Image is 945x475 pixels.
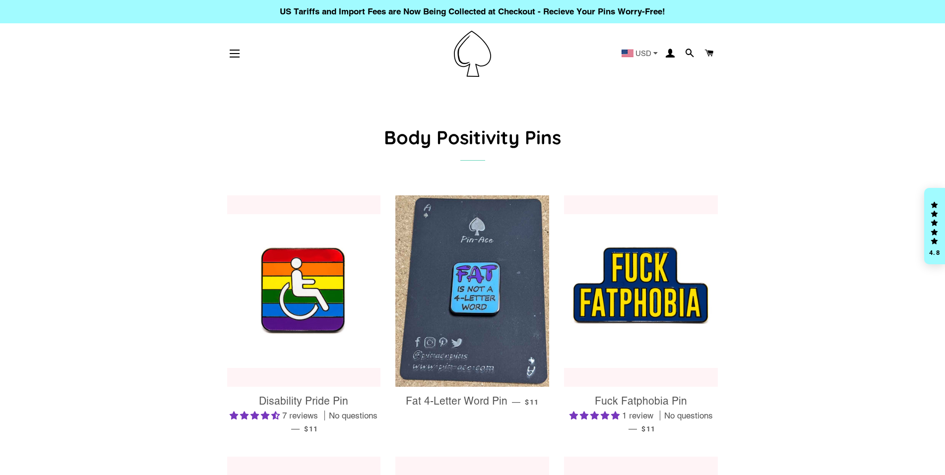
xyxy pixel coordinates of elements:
a: Fat 4-Letter Word Pin — $11 [395,387,549,416]
span: 7 reviews [282,411,318,420]
a: Disability Pride Pin 4.57 stars 7 reviews No questions — $11 [227,387,381,442]
span: — [512,397,520,407]
span: Fuck Fatphobia Pin [595,395,687,407]
span: USD [635,50,651,57]
span: 4.57 stars [230,411,282,420]
div: Click to open Judge.me floating reviews tab [924,188,945,264]
div: 4.8 [929,249,941,256]
span: — [629,423,637,433]
a: Fuck Fatphobia Pin 5.00 stars 1 review No questions — $11 [564,387,718,442]
span: No questions [664,410,713,422]
span: $11 [525,398,539,406]
img: Pin-Ace [454,31,491,77]
img: Fuck Fatphobia Enamel Pin Badge Chub Bear Chaser Body Diversity Gift For Him/Her - Pin Ace [564,214,718,368]
span: No questions [329,410,378,422]
img: Disabled Pride Disability Handicapped International Symbol of Access Enamel Pin Badge LGBTQ Gay G... [227,214,381,368]
span: Fat 4-Letter Word Pin [406,395,507,407]
h1: Body Positivity Pins [227,124,718,150]
span: 5.00 stars [569,411,622,420]
a: Fuck Fatphobia Enamel Pin Badge Chub Bear Chaser Body Diversity Gift For Him/Her - Pin Ace [564,195,718,387]
span: $11 [304,425,318,433]
span: 1 review [622,411,653,420]
span: — [291,423,300,433]
span: Disability Pride Pin [259,395,348,407]
img: Fat 4-Letter Word Pin - Pin-Ace [395,195,549,387]
a: Disabled Pride Disability Handicapped International Symbol of Access Enamel Pin Badge LGBTQ Gay G... [227,195,381,387]
span: $11 [641,425,655,433]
